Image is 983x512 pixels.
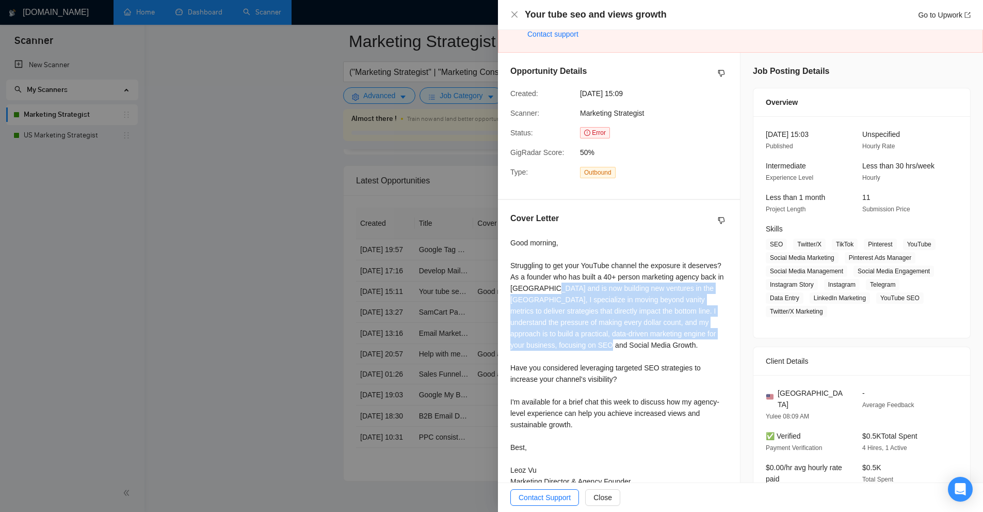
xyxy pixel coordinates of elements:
[510,65,587,77] h5: Opportunity Details
[862,130,900,138] span: Unspecified
[510,89,538,98] span: Created:
[766,393,773,400] img: 🇺🇸
[510,10,519,19] button: Close
[593,492,612,503] span: Close
[862,143,895,150] span: Hourly Rate
[862,432,917,440] span: $0.5K Total Spent
[718,216,725,225] span: dislike
[580,167,616,178] span: Outbound
[864,239,896,250] span: Pinterest
[862,463,881,472] span: $0.5K
[766,162,806,170] span: Intermediate
[876,292,924,304] span: YouTube SEO
[766,432,801,440] span: ✅ Verified
[525,8,667,21] h4: Your tube seo and views growth
[862,389,865,397] span: -
[766,206,805,213] span: Project Length
[862,476,893,483] span: Total Spent
[519,492,571,503] span: Contact Support
[866,279,899,290] span: Telegram
[510,212,559,225] h5: Cover Letter
[903,239,936,250] span: YouTube
[766,292,803,304] span: Data Entry
[766,279,818,290] span: Instagram Story
[766,193,825,201] span: Less than 1 month
[862,444,907,452] span: 4 Hires, 1 Active
[766,413,809,420] span: Yulee 08:09 AM
[753,65,829,77] h5: Job Posting Details
[778,387,846,410] span: [GEOGRAPHIC_DATA]
[766,97,798,108] span: Overview
[793,239,826,250] span: Twitter/X
[510,109,539,117] span: Scanner:
[918,11,971,19] a: Go to Upworkexport
[580,109,644,117] span: Marketing Strategist
[580,88,735,99] span: [DATE] 15:09
[964,12,971,18] span: export
[766,239,787,250] span: SEO
[810,292,870,304] span: LinkedIn Marketing
[766,174,813,181] span: Experience Level
[766,306,827,317] span: Twitter/X Marketing
[862,174,880,181] span: Hourly
[862,206,910,213] span: Submission Price
[766,444,822,452] span: Payment Verification
[766,130,809,138] span: [DATE] 15:03
[585,489,620,506] button: Close
[718,69,725,77] span: dislike
[766,225,783,233] span: Skills
[948,477,973,502] div: Open Intercom Messenger
[824,279,860,290] span: Instagram
[832,239,858,250] span: TikTok
[715,214,728,227] button: dislike
[862,193,871,201] span: 11
[766,143,793,150] span: Published
[510,148,564,157] span: GigRadar Score:
[766,252,839,263] span: Social Media Marketing
[715,67,728,80] button: dislike
[510,237,728,487] div: Good morning, Struggling to get your YouTube channel the exposure it deserves? As a founder who h...
[853,266,934,277] span: Social Media Engagement
[584,130,590,136] span: exclamation-circle
[766,266,847,277] span: Social Media Management
[510,168,528,176] span: Type:
[845,252,915,263] span: Pinterest Ads Manager
[510,489,579,506] button: Contact Support
[862,162,934,170] span: Less than 30 hrs/week
[766,347,958,375] div: Client Details
[766,463,842,483] span: $0.00/hr avg hourly rate paid
[510,10,519,19] span: close
[510,129,533,137] span: Status:
[580,147,735,158] span: 50%
[580,127,610,138] span: Error
[527,30,578,38] a: Contact support
[862,401,914,409] span: Average Feedback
